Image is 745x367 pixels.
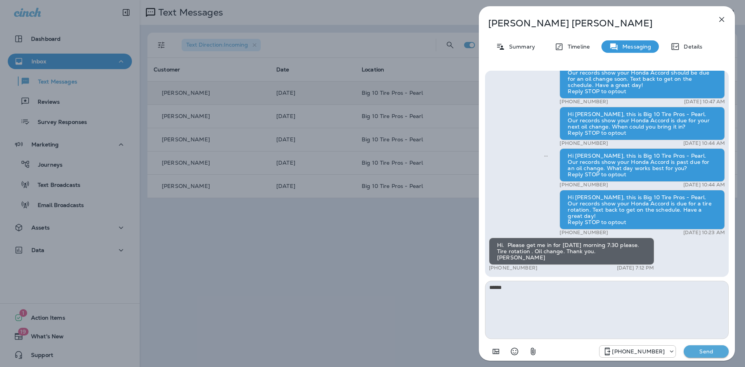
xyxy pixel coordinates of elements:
[489,265,537,271] p: [PHONE_NUMBER]
[564,43,590,50] p: Timeline
[489,238,654,265] div: Hi. Please get me in for [DATE] morning 7:30 please. Tire rotation . Oil change. Thank you. [PERS...
[680,43,702,50] p: Details
[619,43,651,50] p: Messaging
[683,182,725,188] p: [DATE] 10:44 AM
[617,265,654,271] p: [DATE] 7:12 PM
[560,107,725,140] div: Hi [PERSON_NAME], this is Big 10 Tire Pros - Pearl. Our records show your Honda Accord is due for...
[507,344,522,359] button: Select an emoji
[599,347,676,356] div: +1 (601) 647-4599
[560,59,725,99] div: Hi [PERSON_NAME], this is Big 10 Tire Pros - Pearl. Our records show your Honda Accord should be ...
[544,152,548,159] span: Sent
[612,348,665,355] p: [PHONE_NUMBER]
[690,348,722,355] p: Send
[560,230,608,236] p: [PHONE_NUMBER]
[560,182,608,188] p: [PHONE_NUMBER]
[560,99,608,105] p: [PHONE_NUMBER]
[488,18,700,29] p: [PERSON_NAME] [PERSON_NAME]
[560,190,725,230] div: Hi [PERSON_NAME], this is Big 10 Tire Pros - Pearl. Our records show your Honda Accord is due for...
[684,345,729,358] button: Send
[505,43,535,50] p: Summary
[684,99,725,105] p: [DATE] 10:47 AM
[560,148,725,182] div: Hi [PERSON_NAME], this is Big 10 Tire Pros - Pearl. Our records show your Honda Accord is past du...
[560,140,608,146] p: [PHONE_NUMBER]
[683,140,725,146] p: [DATE] 10:44 AM
[683,230,725,236] p: [DATE] 10:23 AM
[488,344,504,359] button: Add in a premade template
